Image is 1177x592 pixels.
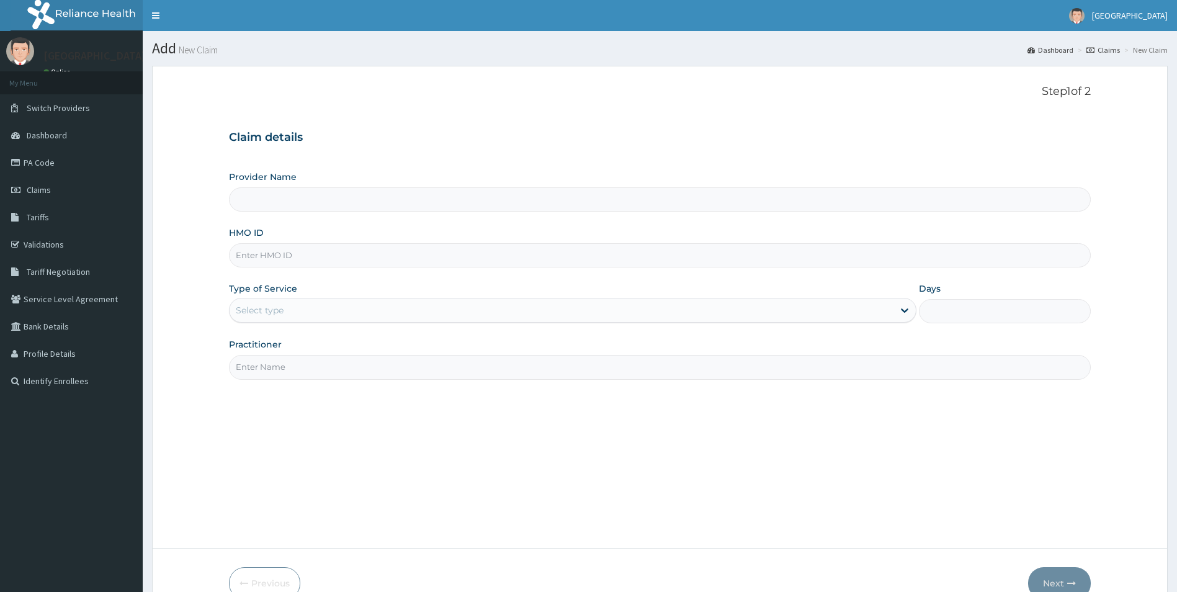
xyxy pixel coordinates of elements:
[229,226,264,239] label: HMO ID
[27,212,49,223] span: Tariffs
[236,304,284,316] div: Select type
[176,45,218,55] small: New Claim
[229,282,297,295] label: Type of Service
[919,282,941,295] label: Days
[229,171,297,183] label: Provider Name
[1069,8,1085,24] img: User Image
[1121,45,1168,55] li: New Claim
[6,37,34,65] img: User Image
[1027,45,1073,55] a: Dashboard
[1092,10,1168,21] span: [GEOGRAPHIC_DATA]
[229,131,1091,145] h3: Claim details
[229,338,282,351] label: Practitioner
[27,266,90,277] span: Tariff Negotiation
[27,130,67,141] span: Dashboard
[27,184,51,195] span: Claims
[43,50,146,61] p: [GEOGRAPHIC_DATA]
[43,68,73,76] a: Online
[1086,45,1120,55] a: Claims
[229,355,1091,379] input: Enter Name
[229,243,1091,267] input: Enter HMO ID
[152,40,1168,56] h1: Add
[27,102,90,114] span: Switch Providers
[229,85,1091,99] p: Step 1 of 2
